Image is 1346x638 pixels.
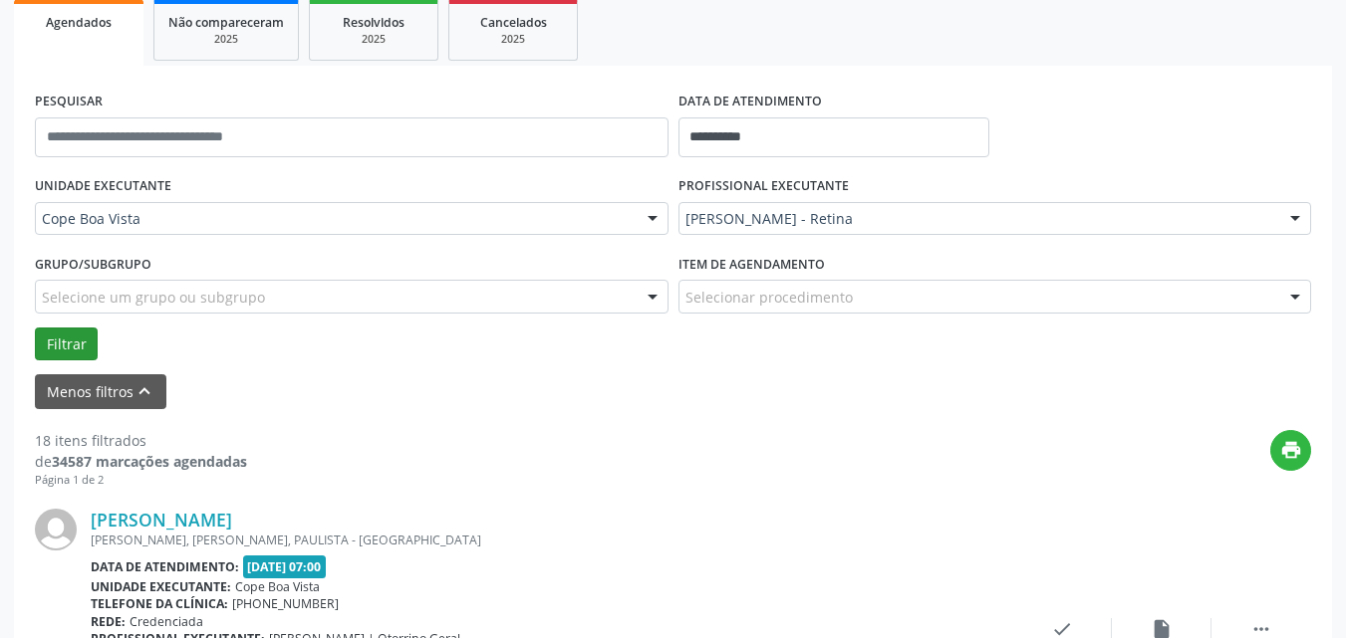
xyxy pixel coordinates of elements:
[91,532,1012,548] div: [PERSON_NAME], [PERSON_NAME], PAULISTA - [GEOGRAPHIC_DATA]
[52,452,247,471] strong: 34587 marcações agendadas
[35,171,171,202] label: UNIDADE EXECUTANTE
[1270,430,1311,471] button: print
[35,327,98,361] button: Filtrar
[91,558,239,575] b: Data de atendimento:
[91,578,231,595] b: Unidade executante:
[232,595,339,612] span: [PHONE_NUMBER]
[91,595,228,612] b: Telefone da clínica:
[343,14,404,31] span: Resolvidos
[168,14,284,31] span: Não compareceram
[685,209,1271,229] span: [PERSON_NAME] - Retina
[42,209,628,229] span: Cope Boa Vista
[46,14,112,31] span: Agendados
[324,32,423,47] div: 2025
[685,287,853,308] span: Selecionar procedimento
[678,171,849,202] label: PROFISSIONAL EXECUTANTE
[91,509,232,531] a: [PERSON_NAME]
[480,14,547,31] span: Cancelados
[35,249,151,280] label: Grupo/Subgrupo
[168,32,284,47] div: 2025
[235,578,320,595] span: Cope Boa Vista
[463,32,563,47] div: 2025
[35,472,247,489] div: Página 1 de 2
[91,613,126,630] b: Rede:
[243,555,327,578] span: [DATE] 07:00
[1280,439,1302,461] i: print
[134,380,155,402] i: keyboard_arrow_up
[35,451,247,472] div: de
[35,509,77,550] img: img
[35,374,166,409] button: Menos filtroskeyboard_arrow_up
[130,613,203,630] span: Credenciada
[42,287,265,308] span: Selecione um grupo ou subgrupo
[678,249,825,280] label: Item de agendamento
[35,87,103,117] label: PESQUISAR
[35,430,247,451] div: 18 itens filtrados
[678,87,822,117] label: DATA DE ATENDIMENTO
